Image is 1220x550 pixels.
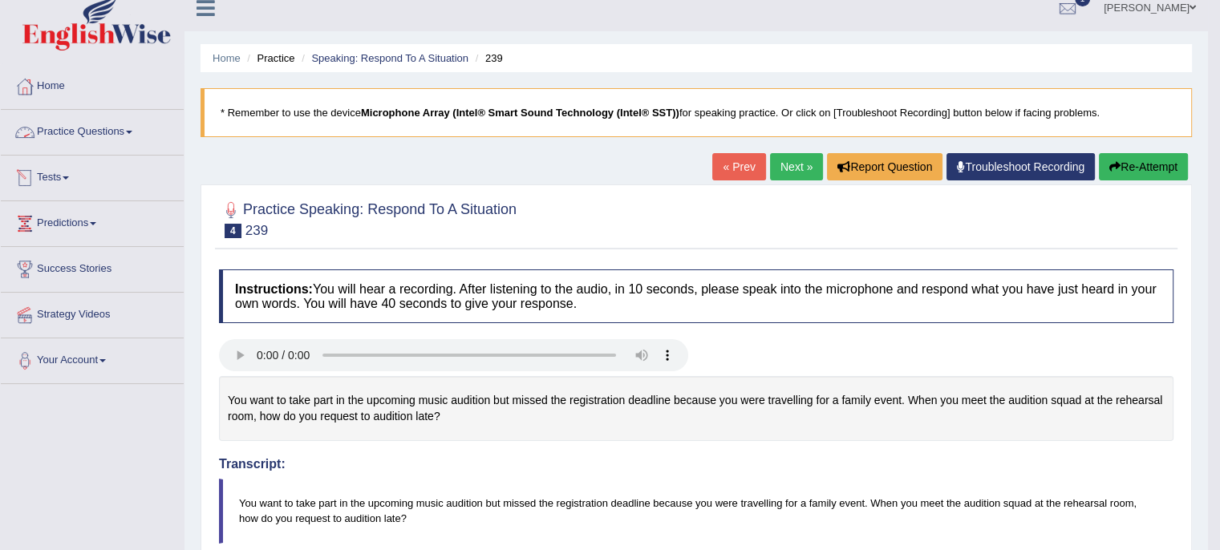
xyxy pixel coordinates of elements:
[243,51,294,66] li: Practice
[1,110,184,150] a: Practice Questions
[1,247,184,287] a: Success Stories
[472,51,503,66] li: 239
[1,156,184,196] a: Tests
[225,224,241,238] span: 4
[219,479,1173,543] blockquote: You want to take part in the upcoming music audition but missed the registration deadline because...
[213,52,241,64] a: Home
[219,269,1173,323] h4: You will hear a recording. After listening to the audio, in 10 seconds, please speak into the mic...
[219,198,517,238] h2: Practice Speaking: Respond To A Situation
[235,282,313,296] b: Instructions:
[712,153,765,180] a: « Prev
[1099,153,1188,180] button: Re-Attempt
[245,223,268,238] small: 239
[827,153,942,180] button: Report Question
[770,153,823,180] a: Next »
[1,293,184,333] a: Strategy Videos
[1,64,184,104] a: Home
[201,88,1192,137] blockquote: * Remember to use the device for speaking practice. Or click on [Troubleshoot Recording] button b...
[946,153,1095,180] a: Troubleshoot Recording
[219,376,1173,441] div: You want to take part in the upcoming music audition but missed the registration deadline because...
[311,52,468,64] a: Speaking: Respond To A Situation
[1,338,184,378] a: Your Account
[361,107,679,119] b: Microphone Array (Intel® Smart Sound Technology (Intel® SST))
[1,201,184,241] a: Predictions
